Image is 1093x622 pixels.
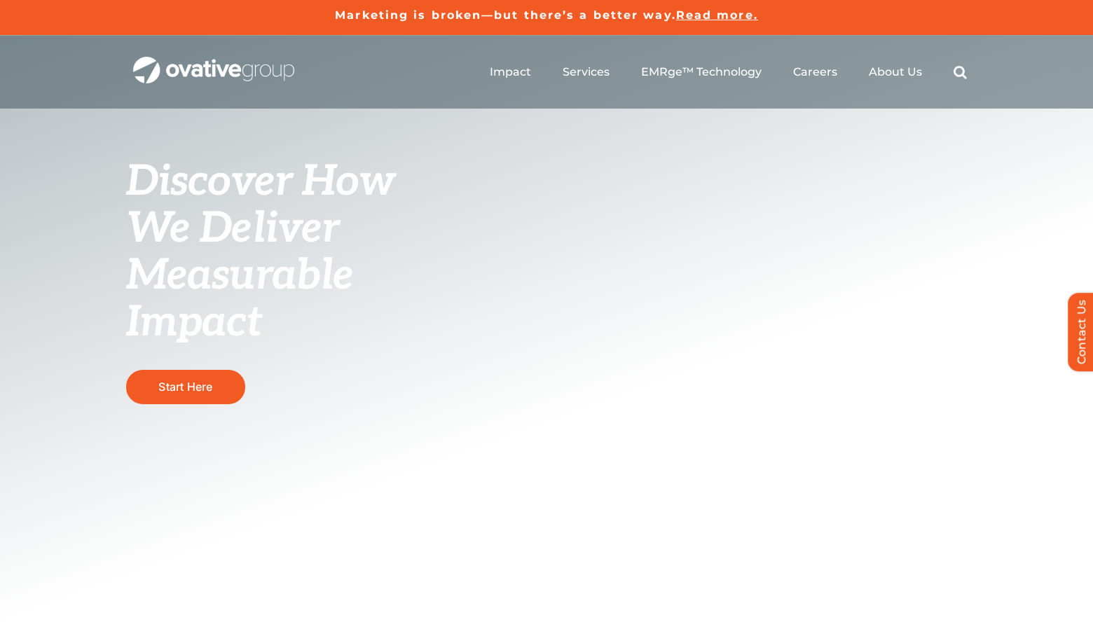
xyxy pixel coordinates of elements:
a: OG_Full_horizontal_WHT [133,55,294,69]
nav: Menu [490,50,967,95]
a: Impact [490,65,531,79]
a: Read more. [676,8,758,22]
span: Discover How [126,157,395,207]
a: Search [954,65,967,79]
a: Careers [793,65,837,79]
span: We Deliver Measurable Impact [126,204,353,348]
a: EMRge™ Technology [641,65,762,79]
span: Start Here [158,380,212,394]
a: Marketing is broken—but there’s a better way. [335,8,676,22]
a: Services [563,65,610,79]
a: Start Here [126,370,245,404]
a: About Us [869,65,922,79]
